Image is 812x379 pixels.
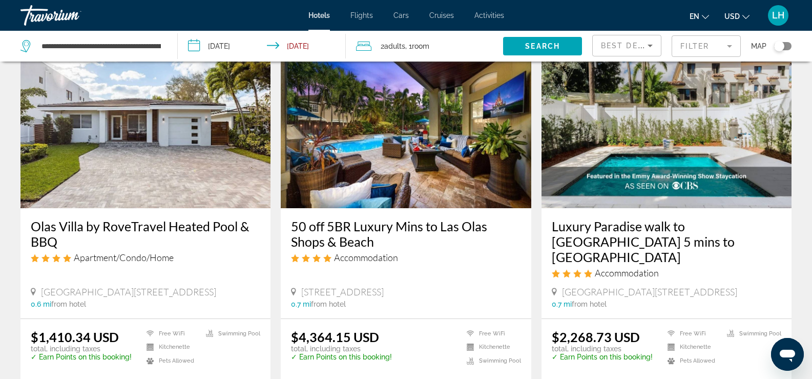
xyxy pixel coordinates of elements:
[724,9,749,24] button: Change currency
[141,356,201,365] li: Pets Allowed
[291,345,392,353] p: total, including taxes
[552,218,781,265] a: Luxury Paradise walk to [GEOGRAPHIC_DATA] 5 mins to [GEOGRAPHIC_DATA]
[552,300,572,308] span: 0.7 mi
[31,345,132,353] p: total, including taxes
[690,12,699,21] span: en
[552,267,781,278] div: 4 star Accommodation
[429,11,454,19] a: Cruises
[31,329,119,345] ins: $1,410.34 USD
[690,9,709,24] button: Change language
[384,42,405,50] span: Adults
[291,329,379,345] ins: $4,364.15 USD
[552,353,653,361] p: ✓ Earn Points on this booking!
[334,252,398,263] span: Accommodation
[31,218,260,249] a: Olas Villa by RoveTravel Heated Pool & BBQ
[771,338,804,371] iframe: Button to launch messaging window
[662,329,722,338] li: Free WiFi
[308,11,330,19] a: Hotels
[772,10,784,21] span: LH
[552,329,640,345] ins: $2,268.73 USD
[525,42,560,50] span: Search
[503,37,582,55] button: Search
[462,356,521,365] li: Swimming Pool
[572,300,607,308] span: from hotel
[31,300,51,308] span: 0.6 mi
[381,39,405,53] span: 2
[601,39,653,52] mat-select: Sort by
[662,356,722,365] li: Pets Allowed
[722,329,781,338] li: Swimming Pool
[412,42,429,50] span: Room
[291,353,392,361] p: ✓ Earn Points on this booking!
[281,44,531,208] img: Hotel image
[20,2,123,29] a: Travorium
[291,252,520,263] div: 4 star Accommodation
[393,11,409,19] a: Cars
[672,35,741,57] button: Filter
[595,267,659,278] span: Accommodation
[751,39,766,53] span: Map
[41,286,216,297] span: [GEOGRAPHIC_DATA][STREET_ADDRESS]
[562,286,737,297] span: [GEOGRAPHIC_DATA][STREET_ADDRESS]
[301,286,384,297] span: [STREET_ADDRESS]
[346,31,503,62] button: Travelers: 2 adults, 0 children
[31,353,132,361] p: ✓ Earn Points on this booking!
[291,300,311,308] span: 0.7 mi
[542,44,792,208] img: Hotel image
[311,300,346,308] span: from hotel
[201,329,260,338] li: Swimming Pool
[350,11,373,19] a: Flights
[141,343,201,352] li: Kitchenette
[20,44,270,208] img: Hotel image
[178,31,345,62] button: Check-in date: Nov 19, 2025 Check-out date: Nov 22, 2025
[31,252,260,263] div: 4 star Apartment
[51,300,86,308] span: from hotel
[765,5,792,26] button: User Menu
[552,345,653,353] p: total, including taxes
[291,218,520,249] a: 50 off 5BR Luxury Mins to Las Olas Shops & Beach
[766,42,792,51] button: Toggle map
[74,252,174,263] span: Apartment/Condo/Home
[601,42,654,50] span: Best Deals
[474,11,504,19] a: Activities
[462,329,521,338] li: Free WiFi
[724,12,740,21] span: USD
[141,329,201,338] li: Free WiFi
[662,343,722,352] li: Kitchenette
[405,39,429,53] span: , 1
[462,343,521,352] li: Kitchenette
